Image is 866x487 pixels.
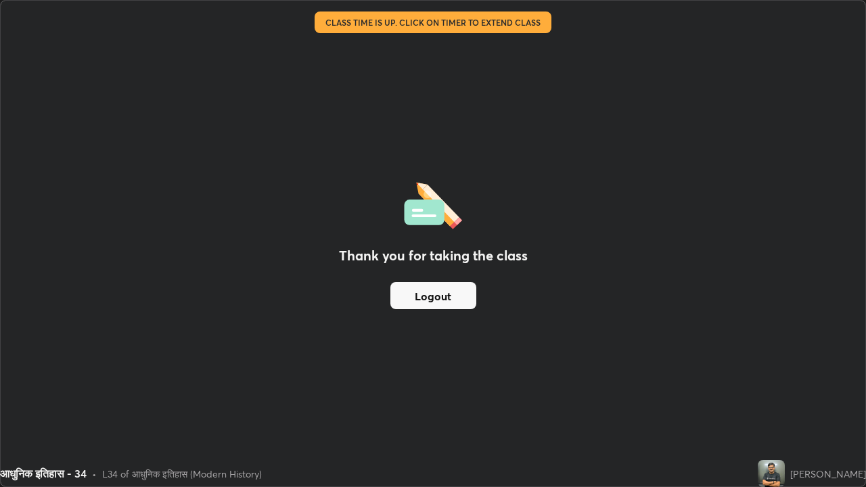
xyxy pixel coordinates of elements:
button: Logout [390,282,476,309]
div: • [92,467,97,481]
div: [PERSON_NAME] [790,467,866,481]
img: offlineFeedback.1438e8b3.svg [404,178,462,229]
h2: Thank you for taking the class [339,246,528,266]
div: L34 of आधुनिक इतिहास (Modern History) [102,467,262,481]
img: 598ce751063d4556a8a021a578694872.jpg [758,460,785,487]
